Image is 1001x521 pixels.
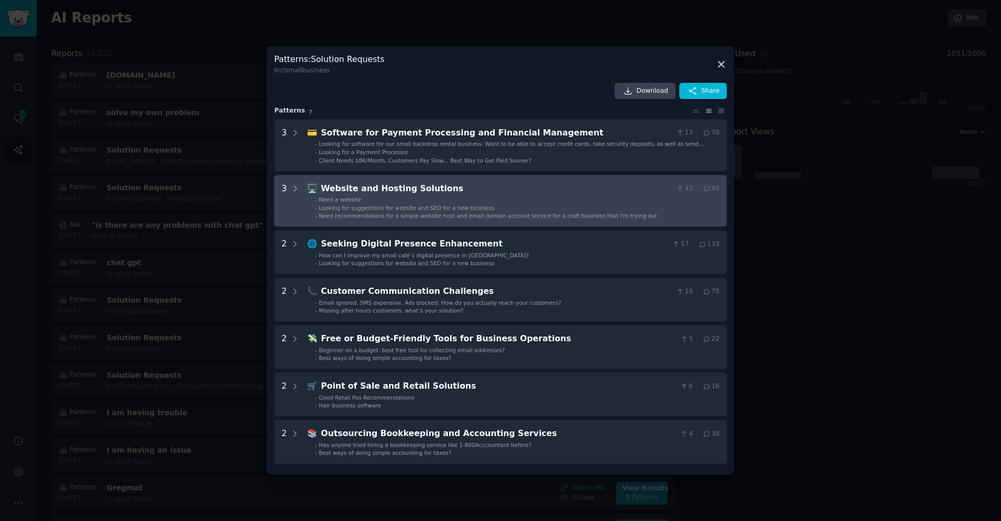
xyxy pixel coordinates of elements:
div: Seeking Digital Presence Enhancement [321,238,668,251]
span: Need recommendations for a simple website host and email domain account service for a craft busin... [319,213,657,219]
span: Has anyone tried hiring a bookkeeping service like 1-800Acccountant before? [319,442,532,448]
span: · [697,184,699,193]
h3: Patterns : Solution Requests [274,54,385,76]
span: Looking for suggestions for website and SEO for a new business [319,260,494,266]
div: Customer Communication Challenges [321,285,672,298]
span: Need a website [319,196,361,203]
span: · [697,287,699,296]
div: - [315,140,317,147]
div: - [315,354,317,362]
span: · [692,240,694,249]
span: Pattern s [274,106,305,116]
span: 🛒 [307,381,318,391]
span: Looking for suggestions for website and SEO for a new business [319,205,494,211]
div: Free or Budget-Friendly Tools for Business Operations [321,332,676,345]
span: How can I improve my small café’s digital presence in [GEOGRAPHIC_DATA]? [319,252,529,258]
span: 6 [680,382,693,391]
div: - [315,402,317,409]
span: Looking for a Payment Processor [319,149,409,155]
span: 13 [676,128,693,138]
div: - [315,196,317,203]
span: Missing after hours customers, what’s your solution? [319,307,463,314]
span: · [697,429,699,439]
span: 🖥️ [307,183,318,193]
span: 🌐 [307,239,318,249]
div: - [315,449,317,456]
div: 2 [282,285,287,314]
span: Client Needs $8K/Month, Customers Pay Slow... Best Way to Get Paid Sooner? [319,157,532,164]
button: Share [679,83,727,100]
div: 3 [282,182,287,220]
div: Software for Payment Processing and Financial Management [321,127,672,140]
span: · [697,334,699,344]
span: 43 [676,184,693,193]
span: 133 [698,240,719,249]
span: 💸 [307,333,318,343]
span: · [697,128,699,138]
div: - [315,252,317,259]
span: Email ignored. SMS expensive. Ads blocked. How do you actually reach your customers? [319,300,561,306]
div: Website and Hosting Solutions [321,182,672,195]
span: 💳 [307,128,318,138]
span: 75 [702,287,719,296]
div: 2 [282,332,287,362]
div: In r/smallbusiness [274,66,385,76]
div: 2 [282,238,287,267]
span: 5 [680,334,693,344]
div: - [315,394,317,401]
span: 57 [672,240,689,249]
span: Beginner on a budget: best free tool for collecting email addresses? [319,347,505,353]
span: 22 [702,334,719,344]
span: · [697,382,699,391]
span: 95 [702,184,719,193]
span: 70 [702,128,719,138]
div: Outsourcing Bookkeeping and Accounting Services [321,427,676,440]
div: Point of Sale and Retail Solutions [321,380,676,393]
a: Download [615,83,676,100]
div: 2 [282,380,287,409]
span: 16 [676,287,693,296]
span: Best ways of doing simple accounting for taxes? [319,450,451,456]
div: - [315,259,317,267]
span: 📞 [307,286,318,296]
div: - [315,212,317,219]
span: Share [701,86,719,96]
span: Hair business software [319,402,381,408]
div: - [315,307,317,314]
div: - [315,441,317,449]
div: - [315,346,317,354]
span: 38 [702,429,719,439]
span: 📚 [307,428,318,438]
div: - [315,157,317,164]
span: 16 [702,382,719,391]
span: Looking for software for our small backdrop rental business. Want to be able to accept credit car... [319,141,704,154]
div: - [315,204,317,212]
span: Best ways of doing simple accounting for taxes? [319,355,451,361]
span: 4 [680,429,693,439]
div: 2 [282,427,287,456]
div: - [315,299,317,306]
span: Download [637,86,668,96]
div: - [315,148,317,156]
span: Good Retail Pos Recommendations [319,394,414,401]
span: 7 [309,109,312,115]
div: 3 [282,127,287,164]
